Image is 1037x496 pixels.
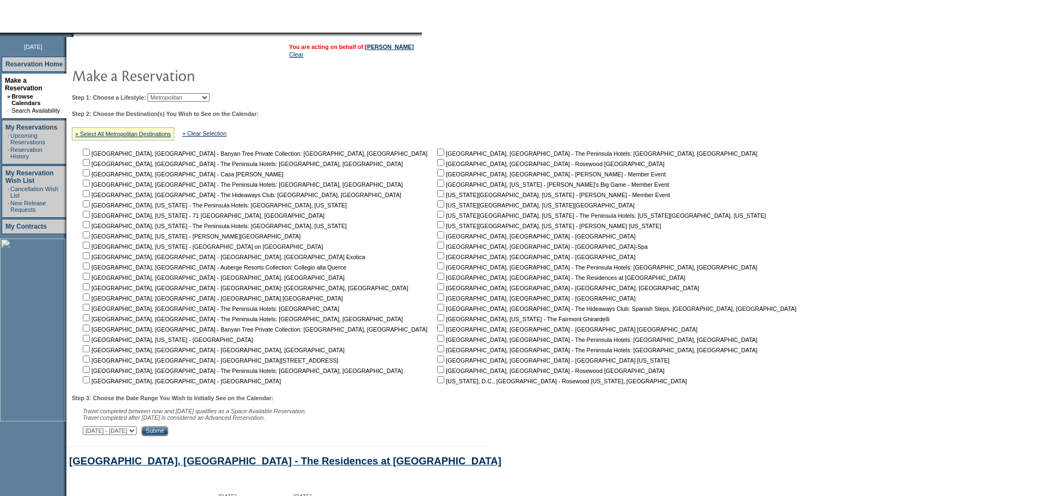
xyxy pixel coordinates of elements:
nobr: [GEOGRAPHIC_DATA], [GEOGRAPHIC_DATA] - Rosewood [GEOGRAPHIC_DATA] [435,368,664,374]
a: Reservation History [10,146,42,160]
b: » [7,93,10,100]
a: » Clear Selection [182,130,226,137]
nobr: [GEOGRAPHIC_DATA], [GEOGRAPHIC_DATA] - The Peninsula Hotels: [GEOGRAPHIC_DATA], [GEOGRAPHIC_DATA] [435,336,757,343]
b: Step 3: Choose the Date Range You Wish to Initially See on the Calendar: [72,395,273,401]
nobr: [GEOGRAPHIC_DATA], [US_STATE] - 71 [GEOGRAPHIC_DATA], [GEOGRAPHIC_DATA] [81,212,324,219]
a: [PERSON_NAME] [365,44,414,50]
a: Make a Reservation [5,77,42,92]
nobr: [GEOGRAPHIC_DATA], [US_STATE] - The Peninsula Hotels: [GEOGRAPHIC_DATA], [US_STATE] [81,202,347,209]
nobr: [GEOGRAPHIC_DATA], [GEOGRAPHIC_DATA] - [GEOGRAPHIC_DATA], [GEOGRAPHIC_DATA] Exotica [81,254,365,260]
nobr: [US_STATE][GEOGRAPHIC_DATA], [US_STATE][GEOGRAPHIC_DATA] [435,202,635,209]
span: You are acting on behalf of: [289,44,414,50]
nobr: [GEOGRAPHIC_DATA], [GEOGRAPHIC_DATA] - [GEOGRAPHIC_DATA] [US_STATE] [435,357,670,364]
nobr: [GEOGRAPHIC_DATA], [GEOGRAPHIC_DATA] - [GEOGRAPHIC_DATA]: [GEOGRAPHIC_DATA], [GEOGRAPHIC_DATA] [81,285,408,291]
a: [GEOGRAPHIC_DATA], [GEOGRAPHIC_DATA] - The Residences at [GEOGRAPHIC_DATA] [69,455,501,467]
img: blank.gif [73,33,75,37]
nobr: [GEOGRAPHIC_DATA], [GEOGRAPHIC_DATA] - The Hideaways Club: Spanish Steps, [GEOGRAPHIC_DATA], [GEO... [435,305,796,312]
a: Reservation Home [5,60,63,68]
td: · [7,107,10,114]
nobr: [GEOGRAPHIC_DATA], [US_STATE] - The Peninsula Hotels: [GEOGRAPHIC_DATA], [US_STATE] [81,223,347,229]
a: My Reservations [5,124,57,131]
nobr: [GEOGRAPHIC_DATA], [GEOGRAPHIC_DATA] - [GEOGRAPHIC_DATA][STREET_ADDRESS] [81,357,339,364]
b: Step 2: Choose the Destination(s) You Wish to See on the Calendar: [72,111,259,117]
span: [DATE] [24,44,42,50]
nobr: [US_STATE][GEOGRAPHIC_DATA], [US_STATE] - [PERSON_NAME] [US_STATE] [435,223,661,229]
nobr: [GEOGRAPHIC_DATA], [GEOGRAPHIC_DATA] - The Peninsula Hotels: [GEOGRAPHIC_DATA], [GEOGRAPHIC_DATA] [81,181,403,188]
nobr: [GEOGRAPHIC_DATA], [GEOGRAPHIC_DATA] - Casa [PERSON_NAME] [81,171,284,177]
nobr: [GEOGRAPHIC_DATA], [GEOGRAPHIC_DATA] - Rosewood [GEOGRAPHIC_DATA] [435,161,664,167]
nobr: [GEOGRAPHIC_DATA], [GEOGRAPHIC_DATA] - [GEOGRAPHIC_DATA] [435,295,635,302]
img: promoShadowLeftCorner.gif [70,33,73,37]
nobr: [GEOGRAPHIC_DATA], [GEOGRAPHIC_DATA] - [GEOGRAPHIC_DATA] [435,233,635,240]
nobr: [GEOGRAPHIC_DATA], [GEOGRAPHIC_DATA] - [GEOGRAPHIC_DATA], [GEOGRAPHIC_DATA] [81,347,345,353]
nobr: [US_STATE][GEOGRAPHIC_DATA], [US_STATE] - [PERSON_NAME] - Member Event [435,192,670,198]
nobr: Travel completed after [DATE] is considered an Advanced Reservation. [83,414,265,421]
a: » Select All Metropolitan Destinations [75,131,171,137]
nobr: [GEOGRAPHIC_DATA], [US_STATE] - [GEOGRAPHIC_DATA] [81,336,253,343]
nobr: [GEOGRAPHIC_DATA], [GEOGRAPHIC_DATA] - Banyan Tree Private Collection: [GEOGRAPHIC_DATA], [GEOGRA... [81,326,427,333]
nobr: [GEOGRAPHIC_DATA], [GEOGRAPHIC_DATA] - Banyan Tree Private Collection: [GEOGRAPHIC_DATA], [GEOGRA... [81,150,427,157]
a: Cancellation Wish List [10,186,58,199]
nobr: [GEOGRAPHIC_DATA], [US_STATE] - [PERSON_NAME][GEOGRAPHIC_DATA] [81,233,300,240]
nobr: [US_STATE], D.C., [GEOGRAPHIC_DATA] - Rosewood [US_STATE], [GEOGRAPHIC_DATA] [435,378,687,384]
a: Clear [289,51,303,58]
nobr: [GEOGRAPHIC_DATA], [GEOGRAPHIC_DATA] - [GEOGRAPHIC_DATA]-Spa [435,243,648,250]
td: · [8,146,9,160]
nobr: [GEOGRAPHIC_DATA], [US_STATE] - [GEOGRAPHIC_DATA] on [GEOGRAPHIC_DATA] [81,243,323,250]
nobr: [GEOGRAPHIC_DATA], [GEOGRAPHIC_DATA] - The Peninsula Hotels: [GEOGRAPHIC_DATA], [GEOGRAPHIC_DATA] [81,316,403,322]
a: Search Availability [11,107,60,114]
nobr: [GEOGRAPHIC_DATA], [GEOGRAPHIC_DATA] - Auberge Resorts Collection: Collegio alla Querce [81,264,346,271]
a: My Contracts [5,223,47,230]
nobr: [GEOGRAPHIC_DATA], [GEOGRAPHIC_DATA] - [PERSON_NAME] - Member Event [435,171,666,177]
nobr: [GEOGRAPHIC_DATA], [GEOGRAPHIC_DATA] - The Peninsula Hotels: [GEOGRAPHIC_DATA], [GEOGRAPHIC_DATA] [435,150,757,157]
a: Browse Calendars [11,93,40,106]
nobr: [GEOGRAPHIC_DATA], [GEOGRAPHIC_DATA] - The Peninsula Hotels: [GEOGRAPHIC_DATA], [GEOGRAPHIC_DATA] [435,347,757,353]
nobr: [GEOGRAPHIC_DATA], [GEOGRAPHIC_DATA] - [GEOGRAPHIC_DATA] [435,254,635,260]
nobr: [GEOGRAPHIC_DATA], [GEOGRAPHIC_DATA] - [GEOGRAPHIC_DATA] [81,378,281,384]
nobr: [GEOGRAPHIC_DATA], [US_STATE] - The Fairmont Ghirardelli [435,316,609,322]
b: Step 1: Choose a Lifestyle: [72,94,146,101]
span: Travel completed between now and [DATE] qualifies as a Space Available Reservation. [83,408,306,414]
td: · [8,200,9,213]
nobr: [GEOGRAPHIC_DATA], [GEOGRAPHIC_DATA] - The Residences at [GEOGRAPHIC_DATA] [435,274,685,281]
nobr: [GEOGRAPHIC_DATA], [GEOGRAPHIC_DATA] - [GEOGRAPHIC_DATA] [GEOGRAPHIC_DATA] [81,295,343,302]
nobr: [GEOGRAPHIC_DATA], [GEOGRAPHIC_DATA] - [GEOGRAPHIC_DATA] [GEOGRAPHIC_DATA] [435,326,697,333]
nobr: [GEOGRAPHIC_DATA], [GEOGRAPHIC_DATA] - The Peninsula Hotels: [GEOGRAPHIC_DATA], [GEOGRAPHIC_DATA] [81,161,403,167]
nobr: [GEOGRAPHIC_DATA], [GEOGRAPHIC_DATA] - [GEOGRAPHIC_DATA], [GEOGRAPHIC_DATA] [435,285,699,291]
a: New Release Requests [10,200,46,213]
img: pgTtlMakeReservation.gif [72,64,290,86]
input: Submit [142,426,168,436]
nobr: [GEOGRAPHIC_DATA], [GEOGRAPHIC_DATA] - [GEOGRAPHIC_DATA], [GEOGRAPHIC_DATA] [81,274,345,281]
td: · [8,132,9,145]
nobr: [GEOGRAPHIC_DATA], [GEOGRAPHIC_DATA] - The Peninsula Hotels: [GEOGRAPHIC_DATA], [GEOGRAPHIC_DATA] [435,264,757,271]
a: My Reservation Wish List [5,169,54,185]
nobr: [GEOGRAPHIC_DATA], [GEOGRAPHIC_DATA] - The Peninsula Hotels: [GEOGRAPHIC_DATA] [81,305,339,312]
nobr: [GEOGRAPHIC_DATA], [US_STATE] - [PERSON_NAME]'s Big Game - Member Event [435,181,669,188]
nobr: [GEOGRAPHIC_DATA], [GEOGRAPHIC_DATA] - The Hideaways Club: [GEOGRAPHIC_DATA], [GEOGRAPHIC_DATA] [81,192,401,198]
td: · [8,186,9,199]
a: Upcoming Reservations [10,132,45,145]
nobr: [GEOGRAPHIC_DATA], [GEOGRAPHIC_DATA] - The Peninsula Hotels: [GEOGRAPHIC_DATA], [GEOGRAPHIC_DATA] [81,368,403,374]
nobr: [US_STATE][GEOGRAPHIC_DATA], [US_STATE] - The Peninsula Hotels: [US_STATE][GEOGRAPHIC_DATA], [US_... [435,212,766,219]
